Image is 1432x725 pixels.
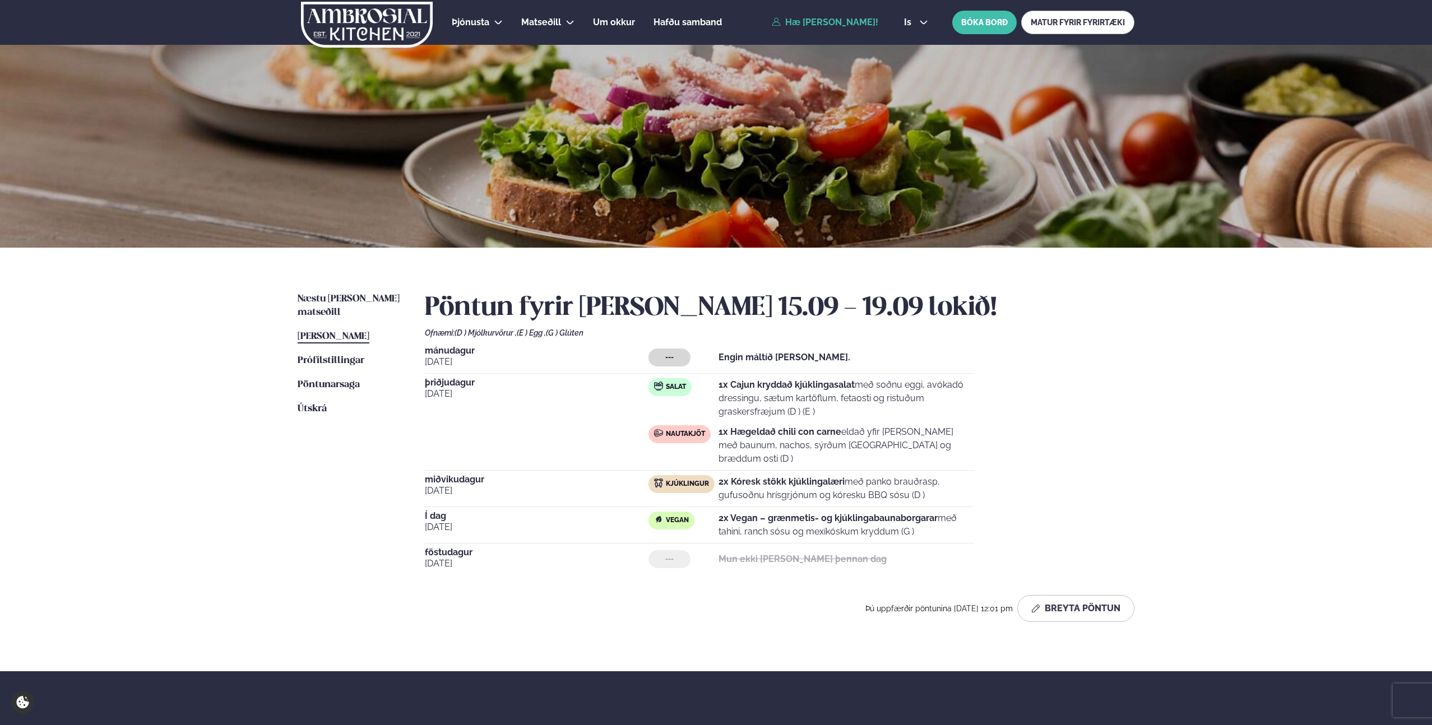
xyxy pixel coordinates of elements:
[654,515,663,524] img: Vegan.svg
[1021,11,1134,34] a: MATUR FYRIR FYRIRTÆKI
[425,512,648,520] span: Í dag
[719,513,938,523] strong: 2x Vegan – grænmetis- og kjúklingabaunaborgarar
[425,378,648,387] span: þriðjudagur
[425,557,648,570] span: [DATE]
[425,355,648,369] span: [DATE]
[425,475,648,484] span: miðvikudagur
[425,484,648,498] span: [DATE]
[654,17,722,27] span: Hafðu samband
[298,292,402,319] a: Næstu [PERSON_NAME] matseðill
[654,478,663,487] img: chicken.svg
[772,17,878,27] a: Hæ [PERSON_NAME]!
[654,382,663,391] img: salad.svg
[654,429,663,438] img: beef.svg
[425,387,648,401] span: [DATE]
[895,18,937,27] button: is
[425,346,648,355] span: mánudagur
[593,17,635,27] span: Um okkur
[719,554,887,564] strong: Mun ekki [PERSON_NAME] þennan dag
[719,476,845,487] strong: 2x Kóresk stökk kjúklingalæri
[666,430,705,439] span: Nautakjöt
[298,294,400,317] span: Næstu [PERSON_NAME] matseðill
[666,383,686,392] span: Salat
[719,425,974,466] p: eldað yfir [PERSON_NAME] með baunum, nachos, sýrðum [GEOGRAPHIC_DATA] og bræddum osti (D )
[455,328,517,337] span: (D ) Mjólkurvörur ,
[719,352,850,363] strong: Engin máltíð [PERSON_NAME].
[425,548,648,557] span: föstudagur
[298,330,369,343] a: [PERSON_NAME]
[298,354,364,368] a: Prófílstillingar
[719,475,974,502] p: með panko brauðrasp, gufusoðnu hrísgrjónum og kóresku BBQ sósu (D )
[665,353,674,362] span: ---
[719,512,974,538] p: með tahini, ranch sósu og mexíkóskum kryddum (G )
[300,2,434,48] img: logo
[719,379,855,390] strong: 1x Cajun kryddað kjúklingasalat
[904,18,915,27] span: is
[425,520,648,534] span: [DATE]
[298,378,360,392] a: Pöntunarsaga
[665,555,674,564] span: ---
[517,328,546,337] span: (E ) Egg ,
[654,16,722,29] a: Hafðu samband
[521,16,561,29] a: Matseðill
[425,292,1134,324] h2: Pöntun fyrir [PERSON_NAME] 15.09 - 19.09 lokið!
[521,17,561,27] span: Matseðill
[952,11,1017,34] button: BÓKA BORÐ
[298,404,327,413] span: Útskrá
[1017,595,1134,622] button: Breyta Pöntun
[298,380,360,389] span: Pöntunarsaga
[666,480,709,489] span: Kjúklingur
[546,328,583,337] span: (G ) Glúten
[452,16,489,29] a: Þjónusta
[719,378,974,419] p: með soðnu eggi, avókadó dressingu, sætum kartöflum, fetaosti og ristuðum graskersfræjum (D ) (E )
[298,332,369,341] span: [PERSON_NAME]
[298,356,364,365] span: Prófílstillingar
[452,17,489,27] span: Þjónusta
[425,328,1134,337] div: Ofnæmi:
[593,16,635,29] a: Um okkur
[298,402,327,416] a: Útskrá
[11,691,34,714] a: Cookie settings
[865,604,1013,613] span: Þú uppfærðir pöntunina [DATE] 12:01 pm
[666,516,689,525] span: Vegan
[719,426,841,437] strong: 1x Hægeldað chili con carne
